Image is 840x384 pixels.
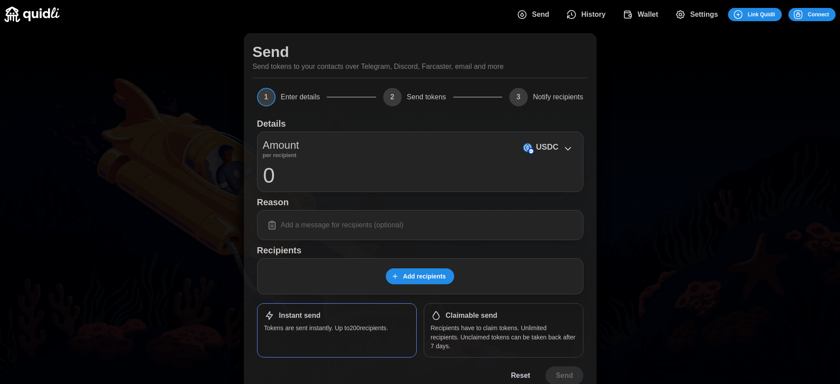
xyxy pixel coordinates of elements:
span: Enter details [281,94,320,101]
button: 3Notify recipients [509,88,583,106]
span: Notify recipients [533,94,583,101]
h1: Send [253,42,289,61]
button: Settings [668,5,728,24]
span: Link Quidli [748,8,775,21]
button: 2Send tokens [383,88,446,106]
span: Wallet [638,6,658,23]
img: USDC (on Base) [523,143,532,152]
p: USDC [536,141,558,154]
button: Wallet [616,5,668,24]
span: Send tokens [407,94,446,101]
img: Quidli [4,7,60,22]
h1: Details [257,118,286,129]
button: History [560,5,616,24]
span: 1 [257,88,276,106]
button: 1Enter details [257,88,320,106]
button: Send [510,5,560,24]
span: Settings [690,6,718,23]
p: Recipients have to claim tokens. Unlimited recipients. Unclaimed tokens can be taken back after 7... [431,324,576,350]
h1: Recipients [257,245,583,256]
p: Send tokens to your contacts over Telegram, Discord, Farcaster, email and more [253,61,504,72]
button: Link Quidli [728,8,781,21]
h1: Instant send [279,311,321,320]
span: Connect [808,8,829,21]
span: Add recipients [403,269,446,284]
button: Add recipients [386,268,454,284]
p: Amount [263,137,299,153]
span: History [581,6,605,23]
span: 3 [509,88,528,106]
span: Send [532,6,549,23]
p: Tokens are sent instantly. Up to 200 recipients. [264,324,410,332]
h1: Reason [257,196,583,208]
p: per recipient [263,153,299,158]
button: Connect [788,8,836,21]
span: 2 [383,88,402,106]
input: Add a message for recipients (optional) [263,216,578,234]
input: 0 [263,164,578,186]
h1: Claimable send [446,311,497,320]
